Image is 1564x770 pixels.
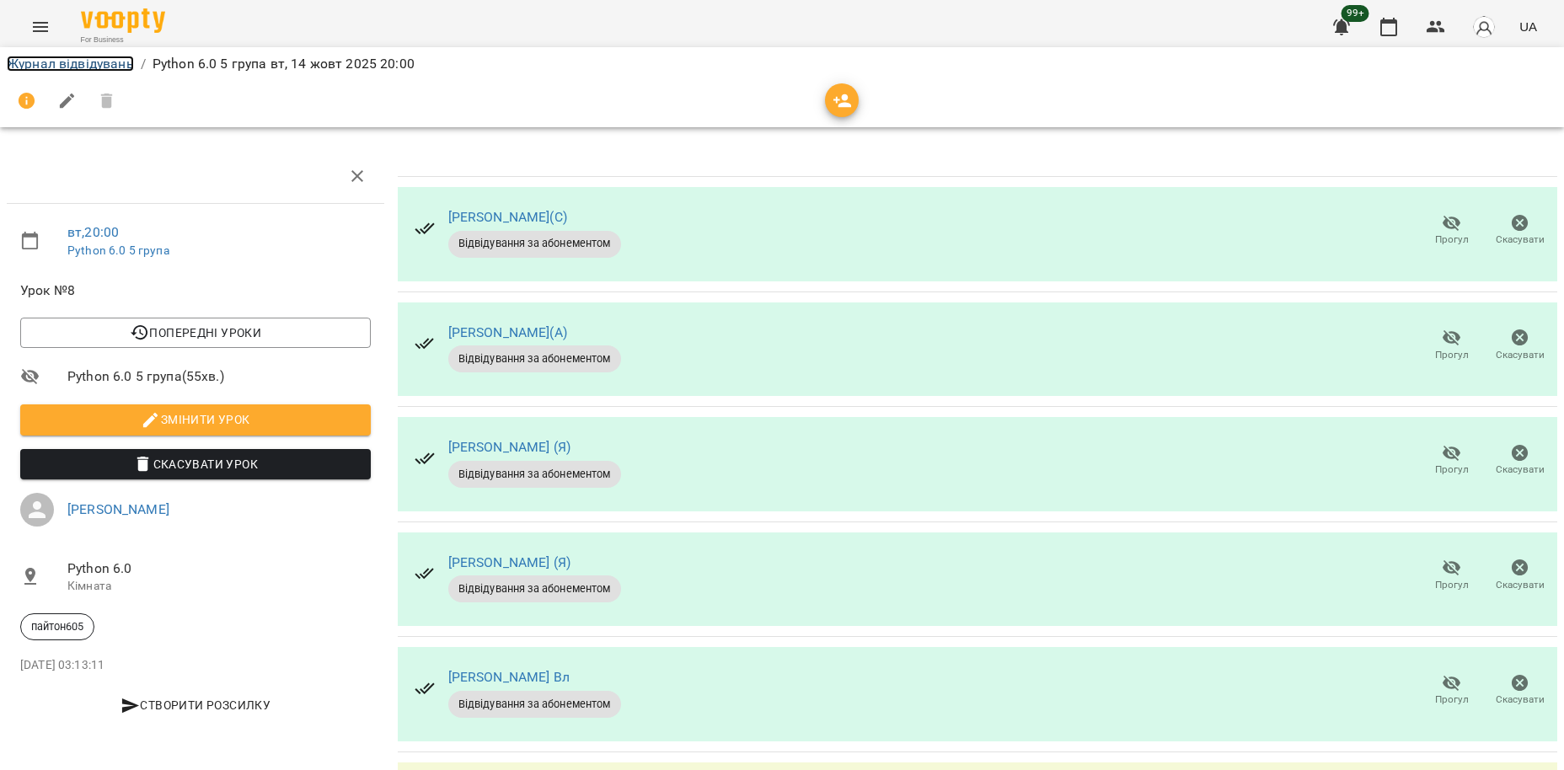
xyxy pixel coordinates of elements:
button: Створити розсилку [20,690,371,720]
a: вт , 20:00 [67,224,119,240]
span: Прогул [1435,578,1469,592]
span: Прогул [1435,692,1469,707]
a: [PERSON_NAME] Вл [448,669,570,685]
p: [DATE] 03:13:11 [20,657,371,674]
span: Прогул [1435,233,1469,247]
p: Кімната [67,578,371,595]
span: Скасувати [1496,233,1545,247]
span: Скасувати Урок [34,454,357,474]
div: пайтон605 [20,613,94,640]
span: For Business [81,35,165,45]
button: Змінити урок [20,404,371,435]
button: Скасувати [1486,553,1554,600]
a: [PERSON_NAME] [67,501,169,517]
span: Скасувати [1496,463,1545,477]
span: Python 6.0 5 група ( 55 хв. ) [67,366,371,387]
span: пайтон605 [21,619,94,634]
span: Створити розсилку [27,695,364,715]
span: Python 6.0 [67,559,371,579]
span: Скасувати [1496,348,1545,362]
button: Попередні уроки [20,318,371,348]
span: Скасувати [1496,578,1545,592]
button: Прогул [1417,667,1486,714]
button: Скасувати [1486,437,1554,484]
span: Відвідування за абонементом [448,581,621,596]
a: [PERSON_NAME] (Я) [448,554,571,570]
span: Відвідування за абонементом [448,697,621,712]
a: [PERSON_NAME] (Я) [448,439,571,455]
span: Змінити урок [34,409,357,430]
img: Voopty Logo [81,8,165,33]
span: Відвідування за абонементом [448,467,621,482]
span: Урок №8 [20,281,371,301]
span: Прогул [1435,463,1469,477]
span: Відвідування за абонементом [448,351,621,366]
button: Скасувати [1486,322,1554,369]
img: avatar_s.png [1472,15,1496,39]
a: [PERSON_NAME](А) [448,324,567,340]
nav: breadcrumb [7,54,1557,74]
a: Журнал відвідувань [7,56,134,72]
button: Скасувати [1486,667,1554,714]
button: UA [1513,11,1544,42]
span: Прогул [1435,348,1469,362]
a: Python 6.0 5 група [67,243,169,257]
span: 99+ [1342,5,1369,22]
button: Скасувати Урок [20,449,371,479]
button: Скасувати [1486,207,1554,254]
a: [PERSON_NAME](С) [448,209,567,225]
button: Menu [20,7,61,47]
button: Прогул [1417,207,1486,254]
li: / [141,54,146,74]
button: Прогул [1417,437,1486,484]
p: Python 6.0 5 група вт, 14 жовт 2025 20:00 [153,54,415,74]
span: Відвідування за абонементом [448,236,621,251]
button: Прогул [1417,322,1486,369]
span: Скасувати [1496,692,1545,707]
span: Попередні уроки [34,323,357,343]
button: Прогул [1417,553,1486,600]
span: UA [1519,18,1537,35]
